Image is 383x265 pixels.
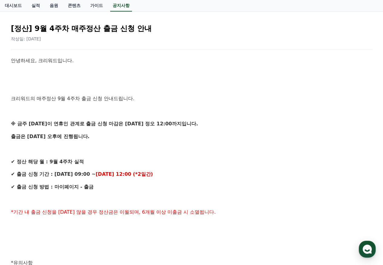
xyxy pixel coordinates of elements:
a: 설정 [78,192,116,208]
span: 설정 [94,202,101,206]
span: 작성일: [DATE] [11,36,41,41]
h2: [정산] 9월 4주차 매주정산 출금 신청 안내 [11,24,372,33]
strong: ✔ 출금 신청 방법 : 마이페이지 - 출금 [11,184,94,190]
p: 안녕하세요, 크리워드입니다. [11,57,372,65]
strong: ※ 금주 [DATE]이 연휴인 관계로 출금 신청 마감은 [DATE] 정오 12:00까지입니다. [11,121,198,127]
span: 홈 [19,202,23,206]
a: 대화 [40,192,78,208]
strong: (*2일간) [133,171,153,177]
strong: ✔ 출금 신청 기간 : [DATE] 09:00 ~ [11,171,96,177]
p: 크리워드의 매주정산 9월 4주차 출금 신청 안내드립니다. [11,95,372,103]
span: 대화 [55,202,63,207]
a: 홈 [2,192,40,208]
strong: 출금은 [DATE] 오후에 진행됩니다. [11,134,90,139]
strong: ✔ 정산 해당 월 : 9월 4주차 실적 [11,159,84,165]
strong: [DATE] 12:00 [96,171,131,177]
span: *기간 내 출금 신청을 [DATE] 않을 경우 정산금은 이월되며, 6개월 이상 미출금 시 소멸됩니다. [11,209,216,215]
